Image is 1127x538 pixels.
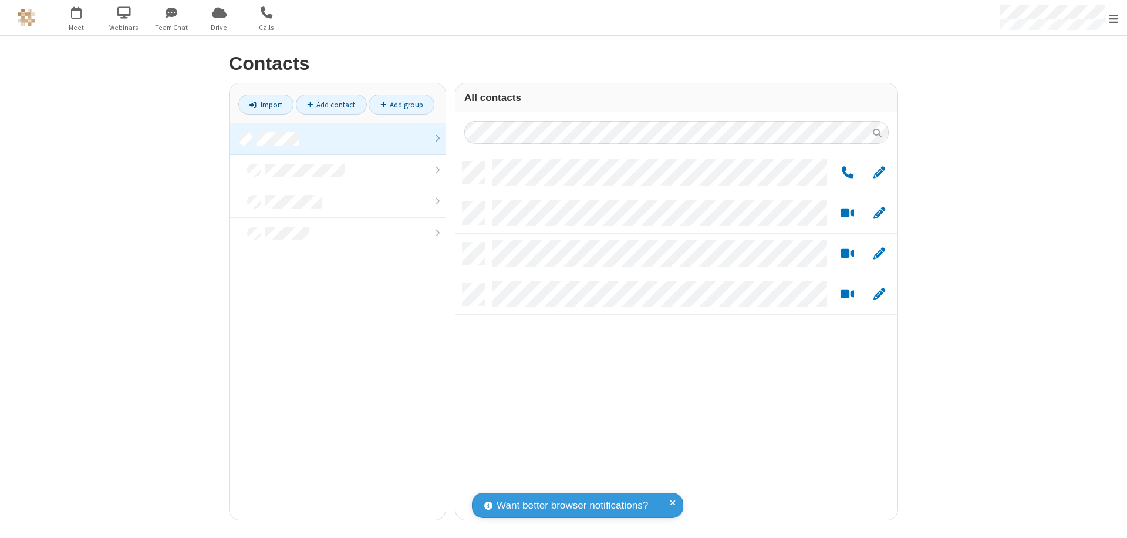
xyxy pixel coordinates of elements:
[455,153,897,520] div: grid
[836,166,859,180] button: Call by phone
[238,95,293,115] a: Import
[868,206,890,221] button: Edit
[369,95,434,115] a: Add group
[497,498,648,513] span: Want better browser notifications?
[18,9,35,26] img: QA Selenium DO NOT DELETE OR CHANGE
[245,22,289,33] span: Calls
[150,22,194,33] span: Team Chat
[836,206,859,221] button: Start a video meeting
[836,287,859,302] button: Start a video meeting
[296,95,367,115] a: Add contact
[102,22,146,33] span: Webinars
[868,287,890,302] button: Edit
[868,166,890,180] button: Edit
[464,92,889,103] h3: All contacts
[229,53,898,74] h2: Contacts
[868,247,890,261] button: Edit
[55,22,99,33] span: Meet
[836,247,859,261] button: Start a video meeting
[197,22,241,33] span: Drive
